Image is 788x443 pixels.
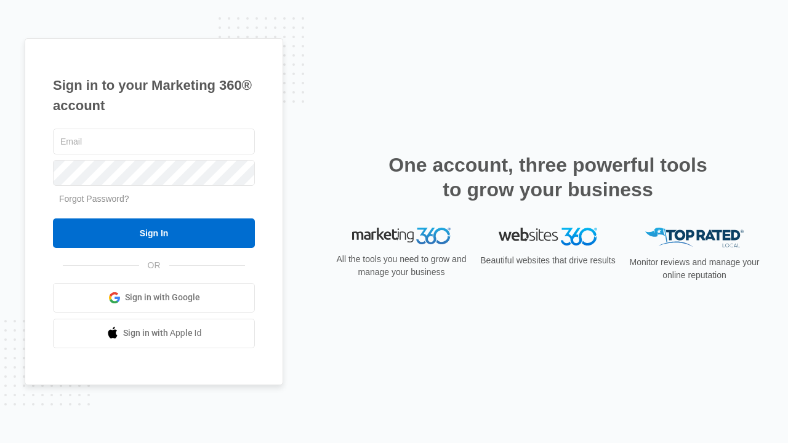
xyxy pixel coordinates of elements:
[59,194,129,204] a: Forgot Password?
[645,228,744,248] img: Top Rated Local
[123,327,202,340] span: Sign in with Apple Id
[332,253,470,279] p: All the tools you need to grow and manage your business
[352,228,451,245] img: Marketing 360
[499,228,597,245] img: Websites 360
[53,319,255,348] a: Sign in with Apple Id
[385,153,711,202] h2: One account, three powerful tools to grow your business
[53,283,255,313] a: Sign in with Google
[53,129,255,154] input: Email
[625,256,763,282] p: Monitor reviews and manage your online reputation
[53,75,255,116] h1: Sign in to your Marketing 360® account
[139,259,169,272] span: OR
[479,254,617,267] p: Beautiful websites that drive results
[53,218,255,248] input: Sign In
[125,291,200,304] span: Sign in with Google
